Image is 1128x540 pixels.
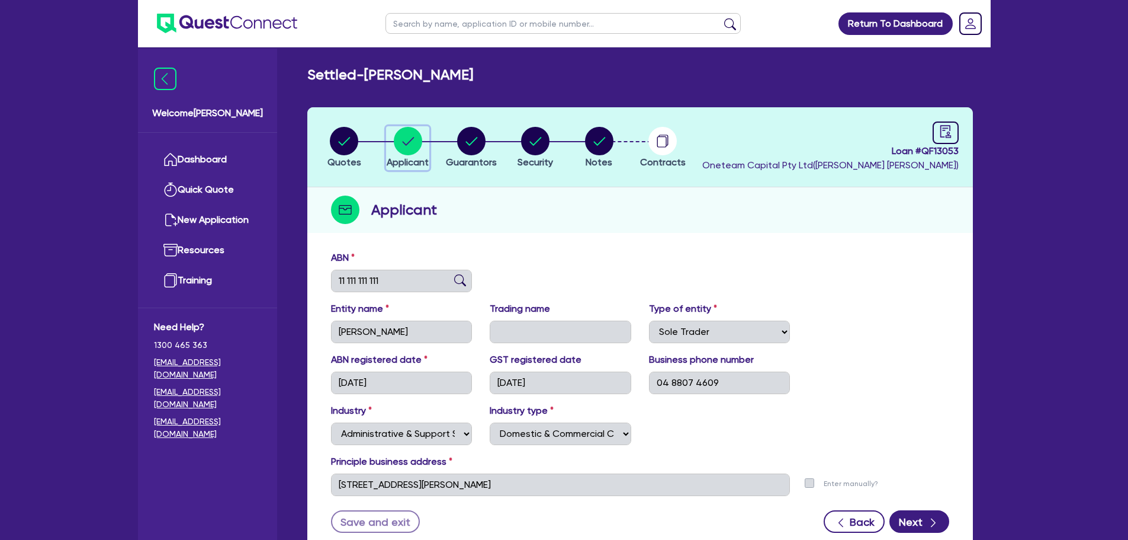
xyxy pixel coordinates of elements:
label: Entity name [331,302,389,316]
button: Contracts [639,126,686,170]
span: Notes [586,156,612,168]
a: Return To Dashboard [838,12,953,35]
a: [EMAIL_ADDRESS][DOMAIN_NAME] [154,416,261,440]
img: new-application [163,213,178,227]
button: Quotes [327,126,362,170]
label: Principle business address [331,455,452,469]
label: Industry [331,404,372,418]
button: Guarantors [445,126,497,170]
button: Next [889,510,949,533]
input: DD / MM / YYYY [331,372,473,394]
h2: Applicant [371,199,437,221]
span: Welcome [PERSON_NAME] [152,106,263,120]
a: Resources [154,235,261,266]
a: Quick Quote [154,175,261,205]
button: Security [517,126,554,170]
a: audit [933,122,959,144]
span: 1300 465 363 [154,339,261,352]
button: Applicant [386,126,429,170]
button: Save and exit [331,510,420,533]
a: Dashboard [154,145,261,175]
button: Notes [584,126,614,170]
label: GST registered date [490,353,581,367]
label: Trading name [490,302,550,316]
h2: Settled - [PERSON_NAME] [307,66,473,84]
input: Search by name, application ID or mobile number... [385,13,741,34]
label: Industry type [490,404,554,418]
span: Applicant [387,156,429,168]
input: DD / MM / YYYY [490,372,631,394]
a: Training [154,266,261,296]
span: Guarantors [446,156,497,168]
span: Quotes [327,156,361,168]
a: New Application [154,205,261,235]
label: ABN [331,251,355,265]
img: icon-menu-close [154,68,176,90]
a: Dropdown toggle [955,8,986,39]
span: Contracts [640,156,686,168]
img: quest-connect-logo-blue [157,14,297,33]
img: abn-lookup icon [454,274,466,286]
label: Enter manually? [824,478,878,490]
span: audit [939,125,952,138]
label: ABN registered date [331,353,428,367]
img: resources [163,243,178,257]
label: Type of entity [649,302,717,316]
img: training [163,273,178,287]
span: Need Help? [154,320,261,334]
span: Oneteam Capital Pty Ltd ( [PERSON_NAME] [PERSON_NAME] ) [702,159,959,171]
label: Business phone number [649,353,754,367]
img: quick-quote [163,183,178,197]
button: Back [824,510,885,533]
span: Security [518,156,553,168]
a: [EMAIL_ADDRESS][DOMAIN_NAME] [154,386,261,411]
span: Loan # QF13053 [702,144,959,158]
img: step-icon [331,196,359,224]
a: [EMAIL_ADDRESS][DOMAIN_NAME] [154,356,261,381]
